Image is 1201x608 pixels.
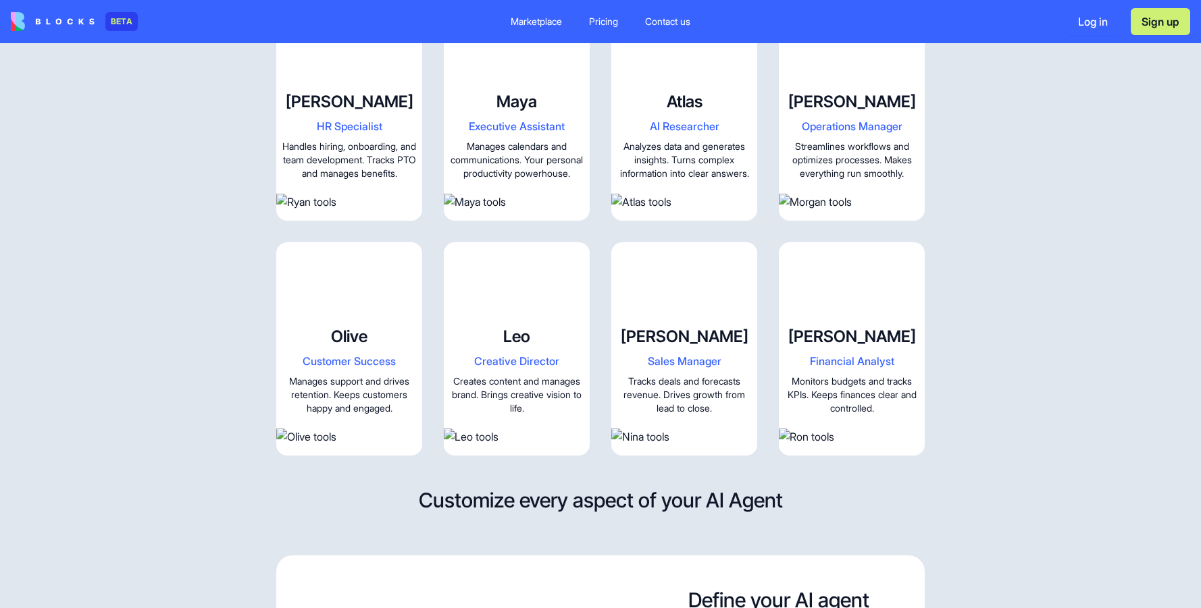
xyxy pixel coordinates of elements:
[784,353,919,369] span: Financial Analyst
[617,353,752,369] span: Sales Manager
[419,488,783,512] h2: Customize every aspect of your AI Agent
[784,375,919,418] span: Monitors budgets and tracks KPIs. Keeps finances clear and controlled.
[784,118,919,134] span: Operations Manager
[578,9,629,34] a: Pricing
[444,429,590,445] img: Leo tools
[282,140,417,183] span: Handles hiring, onboarding, and team development. Tracks PTO and manages benefits.
[449,118,584,134] span: Executive Assistant
[511,15,562,28] div: Marketplace
[449,91,584,113] h4: Maya
[449,326,584,348] h4: Leo
[617,118,752,134] span: AI Researcher
[779,194,925,210] img: Morgan tools
[282,375,417,418] span: Manages support and drives retention. Keeps customers happy and engaged.
[617,375,752,418] span: Tracks deals and forecasts revenue. Drives growth from lead to close.
[611,429,757,445] img: Nina tools
[276,194,422,210] img: Ryan tools
[779,429,925,445] img: Ron tools
[784,326,919,348] h4: [PERSON_NAME]
[105,12,138,31] div: BETA
[276,429,422,445] img: Olive tools
[282,326,417,348] h4: Olive
[1131,8,1190,35] button: Sign up
[645,15,690,28] div: Contact us
[784,91,919,113] h4: [PERSON_NAME]
[282,91,417,113] h4: [PERSON_NAME]
[449,353,584,369] span: Creative Director
[617,91,752,113] h4: Atlas
[617,140,752,183] span: Analyzes data and generates insights. Turns complex information into clear answers.
[11,12,95,31] img: logo
[784,140,919,183] span: Streamlines workflows and optimizes processes. Makes everything run smoothly.
[589,15,618,28] div: Pricing
[11,12,138,31] a: BETA
[444,194,590,210] img: Maya tools
[1066,8,1120,35] button: Log in
[282,353,417,369] span: Customer Success
[449,140,584,183] span: Manages calendars and communications. Your personal productivity powerhouse.
[611,194,757,210] img: Atlas tools
[617,326,752,348] h4: [PERSON_NAME]
[634,9,701,34] a: Contact us
[500,9,573,34] a: Marketplace
[282,118,417,134] span: HR Specialist
[449,375,584,418] span: Creates content and manages brand. Brings creative vision to life.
